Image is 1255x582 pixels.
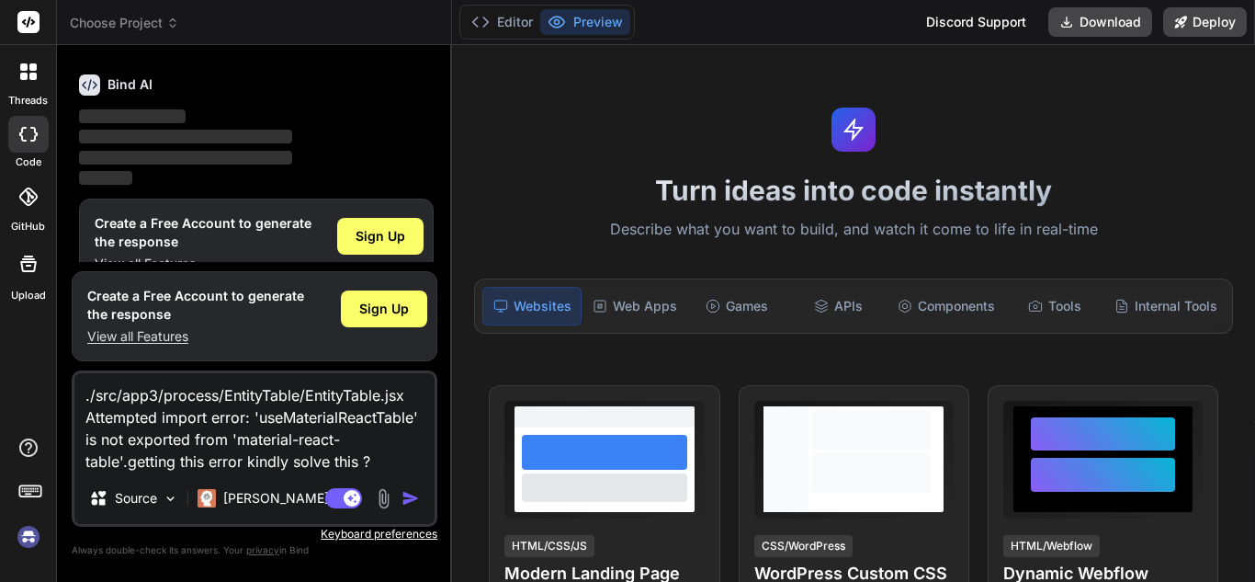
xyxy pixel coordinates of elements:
[8,93,48,108] label: threads
[754,535,853,557] div: CSS/WordPress
[11,219,45,234] label: GitHub
[198,489,216,508] img: Claude 4 Sonnet
[95,255,311,273] p: View all Features
[95,214,311,251] h1: Create a Free Account to generate the response
[163,491,178,507] img: Pick Models
[87,327,304,346] p: View all Features
[1048,7,1152,37] button: Download
[72,542,437,559] p: Always double-check its answers. Your in Bind
[16,154,41,170] label: code
[70,14,179,32] span: Choose Project
[504,535,594,557] div: HTML/CSS/JS
[1163,7,1247,37] button: Deploy
[11,288,46,303] label: Upload
[79,130,292,143] span: ‌
[356,227,405,245] span: Sign Up
[890,287,1002,325] div: Components
[463,174,1244,207] h1: Turn ideas into code instantly
[1006,287,1103,325] div: Tools
[13,521,44,553] img: signin
[915,7,1037,37] div: Discord Support
[789,287,887,325] div: APIs
[115,489,157,508] p: Source
[246,544,279,555] span: privacy
[1107,287,1225,325] div: Internal Tools
[688,287,786,325] div: Games
[107,75,153,94] h6: Bind AI
[79,151,292,165] span: ‌
[79,171,132,185] span: ‌
[79,109,186,123] span: ‌
[585,287,684,325] div: Web Apps
[482,287,582,325] div: Websites
[87,287,304,324] h1: Create a Free Account to generate the response
[540,9,630,35] button: Preview
[1003,535,1100,557] div: HTML/Webflow
[359,300,409,318] span: Sign Up
[74,373,435,473] textarea: ./src/app3/process/EntityTable/EntityTable.jsx Attempted import error: 'useMaterialReactTable' is...
[464,9,540,35] button: Editor
[223,489,360,508] p: [PERSON_NAME] 4 S..
[72,527,437,542] p: Keyboard preferences
[373,488,394,509] img: attachment
[463,218,1244,242] p: Describe what you want to build, and watch it come to life in real-time
[401,489,420,508] img: icon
